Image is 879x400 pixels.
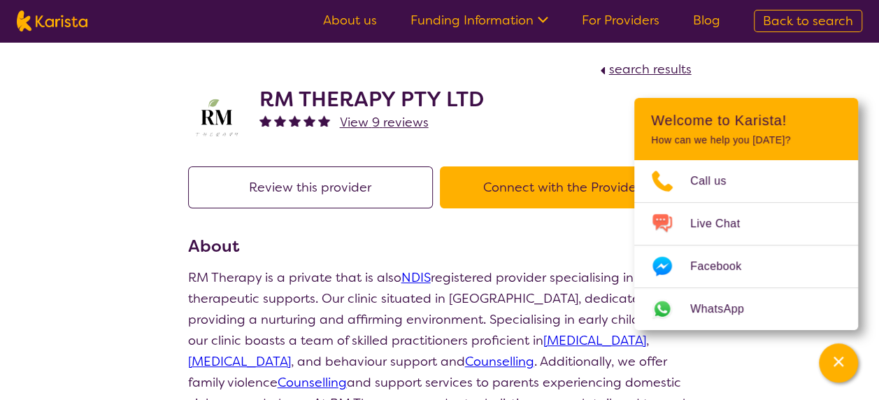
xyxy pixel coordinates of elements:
span: Live Chat [690,213,757,234]
div: Channel Menu [634,98,858,330]
a: Review this provider [188,179,440,196]
h3: About [188,234,692,259]
span: Facebook [690,256,758,277]
img: Karista logo [17,10,87,31]
img: jkcmowvo05k4pzdyvbtc.png [188,93,244,143]
a: Web link opens in a new tab. [634,288,858,330]
a: [MEDICAL_DATA] [543,332,646,349]
img: fullstar [289,115,301,127]
ul: Choose channel [634,160,858,330]
a: search results [596,61,692,78]
h2: Welcome to Karista! [651,112,841,129]
span: Back to search [763,13,853,29]
button: Channel Menu [819,343,858,383]
a: NDIS [401,269,431,286]
img: fullstar [303,115,315,127]
a: [MEDICAL_DATA] [188,353,291,370]
img: fullstar [259,115,271,127]
a: About us [323,12,377,29]
p: How can we help you [DATE]? [651,134,841,146]
span: View 9 reviews [340,114,429,131]
a: For Providers [582,12,659,29]
span: search results [609,61,692,78]
span: WhatsApp [690,299,761,320]
span: Call us [690,171,743,192]
a: Connect with the Provider [440,179,692,196]
img: fullstar [274,115,286,127]
button: Review this provider [188,166,433,208]
a: Counselling [278,374,347,391]
h2: RM THERAPY PTY LTD [259,87,484,112]
a: View 9 reviews [340,112,429,133]
a: Counselling [465,353,534,370]
a: Blog [693,12,720,29]
a: Back to search [754,10,862,32]
img: fullstar [318,115,330,127]
button: Connect with the Provider [440,166,685,208]
a: Funding Information [410,12,548,29]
